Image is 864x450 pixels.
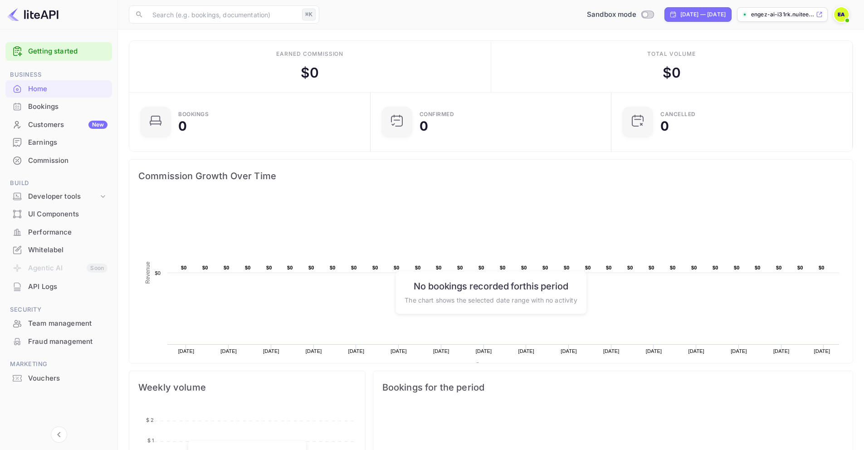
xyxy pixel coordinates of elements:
[5,278,112,295] a: API Logs
[773,348,790,354] text: [DATE]
[5,205,112,222] a: UI Components
[5,70,112,80] span: Business
[308,265,314,270] text: $0
[202,265,208,270] text: $0
[646,348,662,354] text: [DATE]
[5,205,112,223] div: UI Components
[28,227,107,238] div: Performance
[561,348,577,354] text: [DATE]
[5,224,112,240] a: Performance
[660,120,669,132] div: 0
[688,348,704,354] text: [DATE]
[500,265,506,270] text: $0
[415,265,421,270] text: $0
[330,265,336,270] text: $0
[5,333,112,350] a: Fraud management
[5,134,112,152] div: Earnings
[28,337,107,347] div: Fraud management
[660,112,696,117] div: CANCELLED
[647,50,696,58] div: Total volume
[178,348,195,354] text: [DATE]
[5,116,112,133] a: CustomersNew
[372,265,378,270] text: $0
[5,305,112,315] span: Security
[5,315,112,332] a: Team management
[394,265,400,270] text: $0
[348,348,365,354] text: [DATE]
[245,265,251,270] text: $0
[713,265,718,270] text: $0
[606,265,612,270] text: $0
[5,189,112,205] div: Developer tools
[28,282,107,292] div: API Logs
[276,50,343,58] div: Earned commission
[5,178,112,188] span: Build
[181,265,187,270] text: $0
[5,359,112,369] span: Marketing
[28,245,107,255] div: Whitelabel
[28,318,107,329] div: Team management
[28,84,107,94] div: Home
[146,417,154,423] tspan: $ 2
[224,265,229,270] text: $0
[587,10,636,20] span: Sandbox mode
[457,265,463,270] text: $0
[420,112,454,117] div: Confirmed
[664,7,732,22] div: Click to change the date range period
[564,265,570,270] text: $0
[751,10,814,19] p: engez-ai-i31rk.nuitee....
[5,241,112,258] a: Whitelabel
[5,315,112,333] div: Team management
[478,265,484,270] text: $0
[5,80,112,97] a: Home
[302,9,316,20] div: ⌘K
[28,209,107,220] div: UI Components
[220,348,237,354] text: [DATE]
[28,120,107,130] div: Customers
[301,63,319,83] div: $ 0
[263,348,279,354] text: [DATE]
[5,278,112,296] div: API Logs
[603,348,620,354] text: [DATE]
[483,362,507,369] text: Revenue
[266,265,272,270] text: $0
[28,191,98,202] div: Developer tools
[147,437,154,444] tspan: $ 1
[155,270,161,276] text: $0
[663,63,681,83] div: $ 0
[5,80,112,98] div: Home
[691,265,697,270] text: $0
[5,116,112,134] div: CustomersNew
[178,112,209,117] div: Bookings
[731,348,747,354] text: [DATE]
[670,265,676,270] text: $0
[797,265,803,270] text: $0
[138,380,356,395] span: Weekly volume
[88,121,107,129] div: New
[834,7,849,22] img: EnGEZ AI
[5,333,112,351] div: Fraud management
[521,265,527,270] text: $0
[734,265,740,270] text: $0
[436,265,442,270] text: $0
[382,380,844,395] span: Bookings for the period
[51,426,67,443] button: Collapse navigation
[28,156,107,166] div: Commission
[138,169,844,183] span: Commission Growth Over Time
[28,46,107,57] a: Getting started
[420,120,428,132] div: 0
[5,370,112,386] a: Vouchers
[28,137,107,148] div: Earnings
[405,280,577,291] h6: No bookings recorded for this period
[542,265,548,270] text: $0
[306,348,322,354] text: [DATE]
[755,265,761,270] text: $0
[476,348,492,354] text: [DATE]
[145,261,151,284] text: Revenue
[5,152,112,169] a: Commission
[5,98,112,116] div: Bookings
[814,348,830,354] text: [DATE]
[405,295,577,304] p: The chart shows the selected date range with no activity
[28,373,107,384] div: Vouchers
